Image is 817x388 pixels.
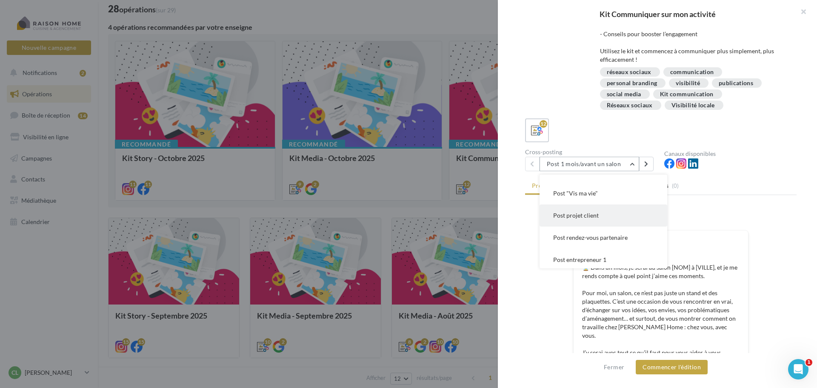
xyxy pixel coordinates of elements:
div: publications [719,80,753,86]
div: Réseaux sociaux [607,102,653,109]
div: visibilité [676,80,700,86]
div: Cross-posting [525,149,657,155]
span: Post projet client [553,212,599,219]
iframe: Intercom live chat [788,359,808,379]
span: (0) [672,182,679,189]
span: 1 [806,359,812,366]
div: 12 [540,120,547,128]
div: Kit communication [660,91,714,98]
div: social media [607,91,641,98]
span: Post entrepreneur 1 [553,256,606,263]
span: Post "Vis ma vie" [553,190,598,197]
div: communication [670,69,714,75]
div: réseaux sociaux [607,69,651,75]
button: Post entrepreneur 1 [540,249,667,271]
button: Commencer l'édition [636,360,708,374]
div: Visibilité locale [671,102,715,109]
button: Post "Vis ma vie" [540,182,667,204]
div: personal branding [607,80,657,86]
button: Post projet client [540,204,667,227]
button: Post rendez-vous partenaire [540,227,667,249]
div: Kit Communiquer sur mon activité [511,10,803,18]
span: Post rendez-vous partenaire [553,234,628,241]
div: Canaux disponibles [664,151,797,157]
button: Fermer [600,362,628,372]
button: Post 1 mois/avant un salon [540,157,639,171]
